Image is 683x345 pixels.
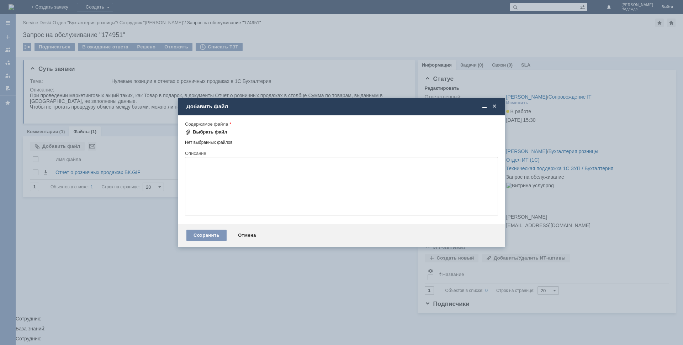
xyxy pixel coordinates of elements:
[185,151,497,156] div: Описание
[491,103,498,110] span: Закрыть
[185,122,497,126] div: Содержимое файла
[186,103,498,110] div: Добавить файл
[185,137,498,145] div: Нет выбранных файлов
[481,103,488,110] span: Свернуть (Ctrl + M)
[193,129,227,135] div: Выбрать файл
